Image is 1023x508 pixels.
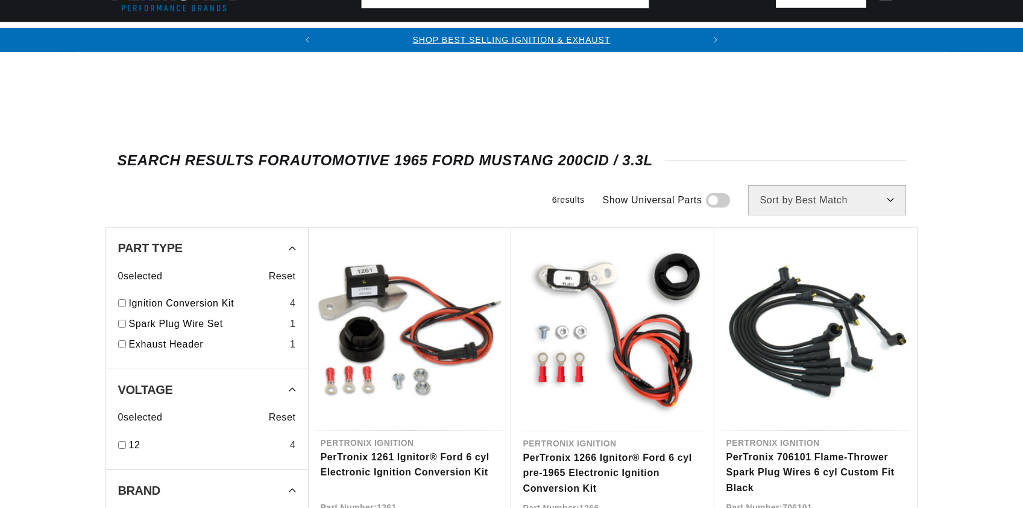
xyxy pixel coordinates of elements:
slideshow-component: Translation missing: en.sections.announcements.announcement_bar [75,28,948,52]
div: 1 of 2 [319,33,703,46]
a: PerTronix 706101 Flame-Thrower Spark Plug Wires 6 cyl Custom Fit Black [726,449,905,496]
span: 0 selected [118,410,163,425]
select: Sort by [748,185,906,215]
summary: Spark Plug Wires [788,22,902,51]
summary: Coils & Distributors [235,22,368,51]
a: 12 [129,437,285,453]
span: 6 results [552,195,585,205]
span: Reset [269,410,296,425]
span: Voltage [118,384,173,396]
div: 1 [290,316,296,332]
span: 0 selected [118,268,163,284]
div: 4 [290,437,296,453]
summary: Headers, Exhausts & Components [368,22,578,51]
span: Brand [118,484,160,497]
a: Ignition Conversion Kit [129,296,285,311]
button: Translation missing: en.sections.announcements.previous_announcement [295,28,319,52]
a: SHOP BEST SELLING IGNITION & EXHAUST [412,35,610,45]
span: Part Type [118,242,183,254]
summary: Motorcycle [902,22,986,51]
a: Exhaust Header [129,337,285,352]
summary: Battery Products [669,22,788,51]
summary: Ignition Conversions [105,22,236,51]
span: Show Universal Parts [603,192,702,208]
a: PerTronix 1261 Ignitor® Ford 6 cyl Electronic Ignition Conversion Kit [321,449,499,480]
button: Translation missing: en.sections.announcements.next_announcement [704,28,728,52]
a: PerTronix 1266 Ignitor® Ford 6 cyl pre-1965 Electronic Ignition Conversion Kit [523,450,702,497]
span: Sort by [760,195,793,205]
div: Announcement [319,33,703,46]
div: 4 [290,296,296,311]
a: Spark Plug Wire Set [129,316,285,332]
summary: Engine Swaps [578,22,669,51]
div: 1 [290,337,296,352]
div: SEARCH RESULTS FOR Automotive 1965 Ford Mustang 200cid / 3.3L [118,154,906,167]
span: Reset [269,268,296,284]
